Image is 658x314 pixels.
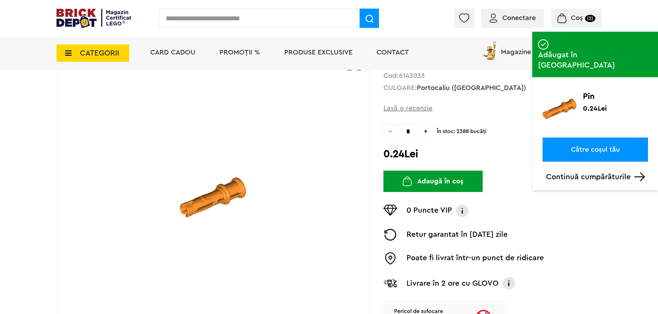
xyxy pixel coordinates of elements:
img: Info livrare cu GLOVO [502,276,516,290]
img: Info VIP [455,205,469,217]
span: CATEGORII [80,49,119,57]
span: Adăugat în [GEOGRAPHIC_DATA] [538,50,652,70]
img: Returnare [383,229,397,241]
h2: 0.24Lei [383,148,602,160]
img: Livrare Glovo [383,279,397,287]
small: (2) [585,15,595,22]
img: Arrow%20-%20Down.svg [634,172,645,181]
span: - [383,124,397,138]
a: PROMOȚII % [219,49,260,56]
span: În stoc: 2388 bucăţi [437,124,602,135]
p: 0.24Lei [583,104,607,111]
a: Card Cadou [150,49,195,56]
span: Conectare [502,14,536,21]
a: Conectare [490,14,536,21]
strong: 6143033 [399,72,425,79]
img: addedtocart [538,39,548,50]
img: Easybox [383,252,397,265]
a: Contact [377,49,409,56]
a: Produse exclusive [284,49,352,56]
p: Livrare în 2 ore cu GLOVO [407,278,498,289]
a: Către coșul tău [543,138,648,162]
p: Retur garantat în [DATE] zile [407,229,508,241]
img: addedtocart [532,85,539,92]
img: Pin [180,164,246,231]
p: Pin [583,92,648,101]
button: Adaugă în coș [383,171,483,192]
a: Portocaliu ([GEOGRAPHIC_DATA]) [417,84,526,91]
span: + [419,124,432,138]
img: Puncte VIP [383,205,397,216]
p: Poate fi livrat într-un punct de ridicare [407,252,544,265]
span: Magazine Certificate LEGO® [501,40,591,55]
span: Lasă o recenzie [383,103,432,113]
div: Cod: [383,73,602,79]
p: Continuă cumpărăturile [546,172,648,181]
span: Coș [571,14,583,21]
p: 0 Puncte VIP [407,205,452,217]
img: Pin [543,92,576,126]
div: CULOARE: [383,85,602,91]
